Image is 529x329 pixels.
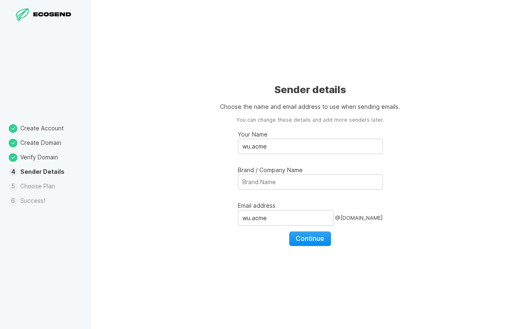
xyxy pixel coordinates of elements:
[238,174,383,190] input: Brand / Company Name
[274,83,346,96] h1: Sender details
[238,201,383,210] p: Email address
[238,166,383,174] p: Brand / Company Name
[296,234,324,243] span: Continue
[238,210,333,226] input: Email address@[DOMAIN_NAME]
[335,210,383,226] div: @ [DOMAIN_NAME]
[238,139,383,154] input: Your Name
[289,231,331,245] button: Continue
[238,130,383,139] p: Your Name
[220,102,400,111] p: Choose the name and email address to use when sending emails.
[236,116,384,124] aside: You can change these details and add more senders later.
